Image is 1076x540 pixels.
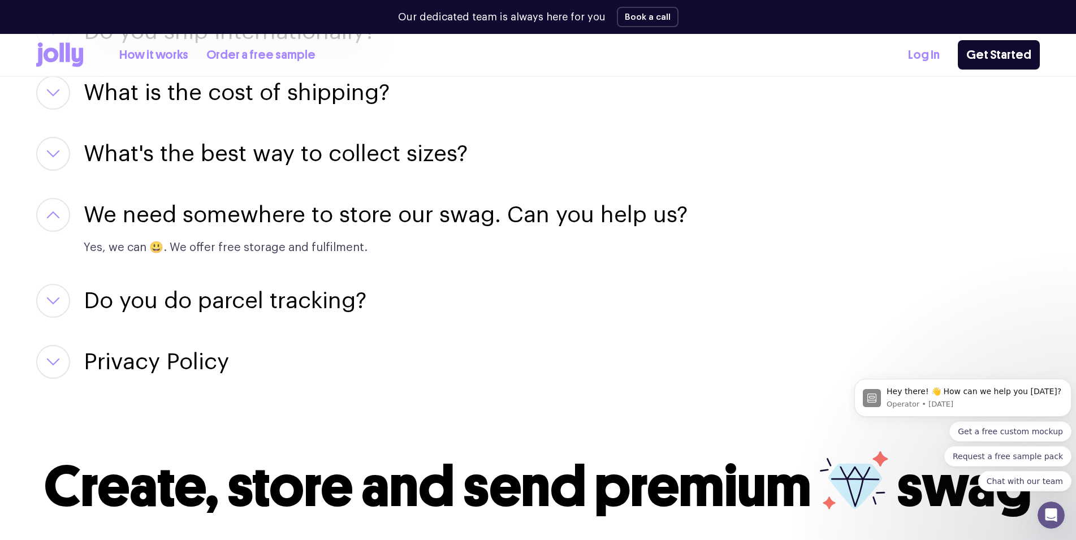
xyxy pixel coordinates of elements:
[119,46,188,64] a: How it works
[908,46,940,64] a: Log In
[84,137,468,171] button: What's the best way to collect sizes?
[958,40,1040,70] a: Get Started
[84,239,373,257] p: Yes, we can 😃. We offer free storage and fulfilment.
[84,198,688,232] button: We need somewhere to store our swag. Can you help us?
[850,342,1076,509] iframe: Intercom notifications message
[84,284,366,318] button: Do you do parcel tracking?
[84,345,229,379] button: Privacy Policy
[84,76,390,110] button: What is the cost of shipping?
[44,452,811,521] span: Create, store and send premium
[617,7,679,27] button: Book a call
[398,10,606,25] p: Our dedicated team is always here for you
[1038,502,1065,529] iframe: Intercom live chat
[206,46,316,64] a: Order a free sample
